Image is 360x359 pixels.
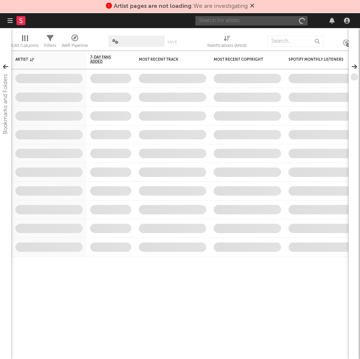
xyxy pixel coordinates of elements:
[62,32,88,54] div: A&R Pipeline
[250,3,254,9] span: Dismiss
[44,32,56,54] div: Filters
[195,16,308,25] input: Search for artists
[1,74,10,134] div: Bookmarks and Folders
[44,41,56,50] div: Filters
[207,32,247,54] div: Notifications (Artist)
[139,57,195,62] div: Most Recent Track
[207,41,247,50] div: Notifications (Artist)
[114,3,192,9] span: Artist pages are not loading
[167,40,177,44] button: Save
[214,57,270,62] div: Most Recent Copyright
[114,3,248,9] span: : We are investigating
[90,55,120,64] span: 7-Day Fans Added
[11,41,39,50] div: Edit Columns
[15,57,71,62] div: Artist
[11,32,39,54] div: Edit Columns
[267,36,323,47] input: Search...
[289,57,345,62] div: Spotify Monthly Listeners
[62,41,88,50] div: A&R Pipeline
